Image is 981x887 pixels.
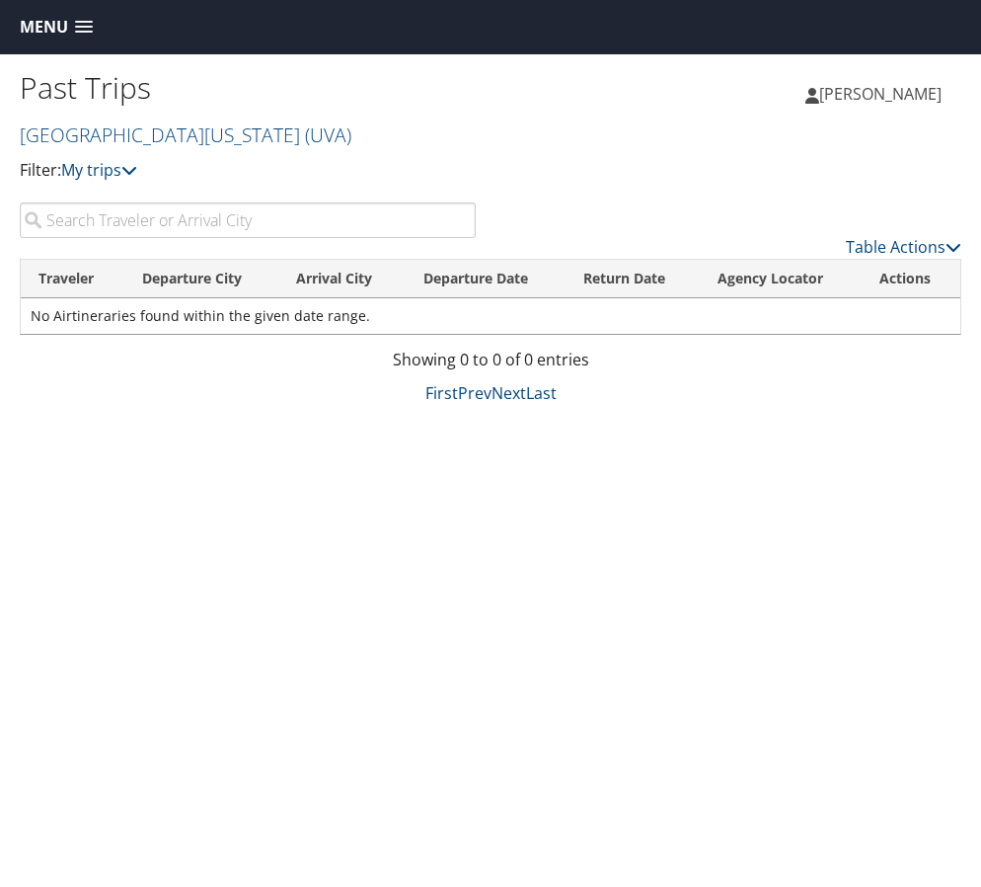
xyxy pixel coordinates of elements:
th: Arrival City: activate to sort column ascending [278,260,406,298]
a: Table Actions [846,236,961,258]
a: First [425,382,458,404]
td: No Airtineraries found within the given date range. [21,298,960,334]
a: Prev [458,382,491,404]
p: Filter: [20,158,490,184]
a: Last [526,382,557,404]
span: [PERSON_NAME] [819,83,942,105]
a: [PERSON_NAME] [805,64,961,123]
h1: Past Trips [20,67,490,109]
th: Traveler: activate to sort column ascending [21,260,124,298]
th: Actions [862,260,961,298]
th: Departure City: activate to sort column ascending [124,260,278,298]
a: Next [491,382,526,404]
th: Departure Date: activate to sort column ascending [406,260,566,298]
th: Return Date: activate to sort column ascending [566,260,700,298]
a: Menu [10,11,103,43]
input: Search Traveler or Arrival City [20,202,476,238]
th: Agency Locator: activate to sort column ascending [700,260,861,298]
a: My trips [61,159,137,181]
div: Showing 0 to 0 of 0 entries [20,348,961,381]
a: [GEOGRAPHIC_DATA][US_STATE] (UVA) [20,121,356,148]
span: Menu [20,18,68,37]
